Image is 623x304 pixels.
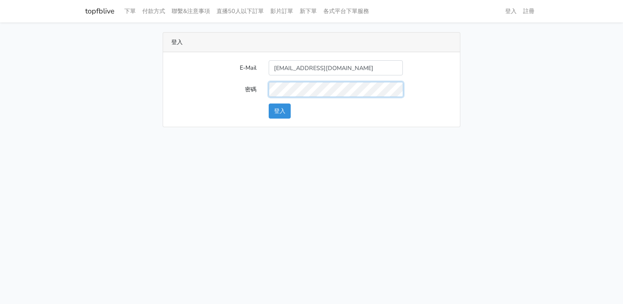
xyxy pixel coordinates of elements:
a: 付款方式 [139,3,168,19]
a: 聯繫&注意事項 [168,3,213,19]
a: 影片訂單 [267,3,296,19]
label: E-Mail [165,60,263,75]
a: topfblive [85,3,115,19]
label: 密碼 [165,82,263,97]
a: 登入 [502,3,520,19]
a: 下單 [121,3,139,19]
div: 登入 [163,33,460,52]
a: 各式平台下單服務 [320,3,372,19]
a: 新下單 [296,3,320,19]
a: 直播50人以下訂單 [213,3,267,19]
button: 登入 [269,104,291,119]
a: 註冊 [520,3,538,19]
